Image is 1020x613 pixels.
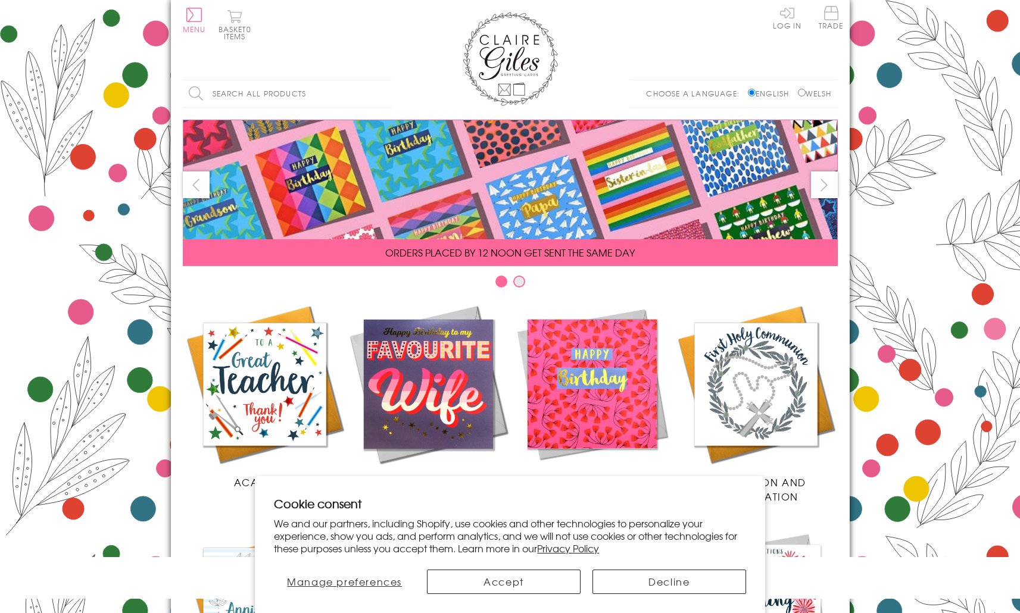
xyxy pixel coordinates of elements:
[748,88,795,99] label: English
[463,12,558,106] img: Claire Giles Greetings Cards
[773,6,801,29] a: Log In
[183,302,347,489] a: Academic
[274,517,746,554] p: We and our partners, including Shopify, use cookies and other technologies to personalize your ex...
[274,570,415,594] button: Manage preferences
[563,475,620,489] span: Birthdays
[183,24,206,35] span: Menu
[385,245,635,259] span: ORDERS PLACED BY 12 NOON GET SENT THE SAME DAY
[510,302,674,489] a: Birthdays
[537,541,599,555] a: Privacy Policy
[798,88,832,99] label: Welsh
[183,275,838,293] div: Carousel Pagination
[592,570,746,594] button: Decline
[274,495,746,512] h2: Cookie consent
[674,302,838,503] a: Communion and Confirmation
[811,171,838,198] button: next
[183,171,210,198] button: prev
[427,570,581,594] button: Accept
[234,475,295,489] span: Academic
[798,89,806,96] input: Welsh
[495,276,507,287] button: Carousel Page 1 (Current Slide)
[646,88,745,99] p: Choose a language:
[183,80,391,107] input: Search all products
[389,475,467,489] span: New Releases
[287,574,402,589] span: Manage preferences
[705,475,806,503] span: Communion and Confirmation
[748,89,756,96] input: English
[379,80,391,107] input: Search
[219,10,251,40] button: Basket0 items
[224,24,251,42] span: 0 items
[819,6,844,32] a: Trade
[513,276,525,287] button: Carousel Page 2
[347,302,510,489] a: New Releases
[183,8,206,33] button: Menu
[819,6,844,29] span: Trade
